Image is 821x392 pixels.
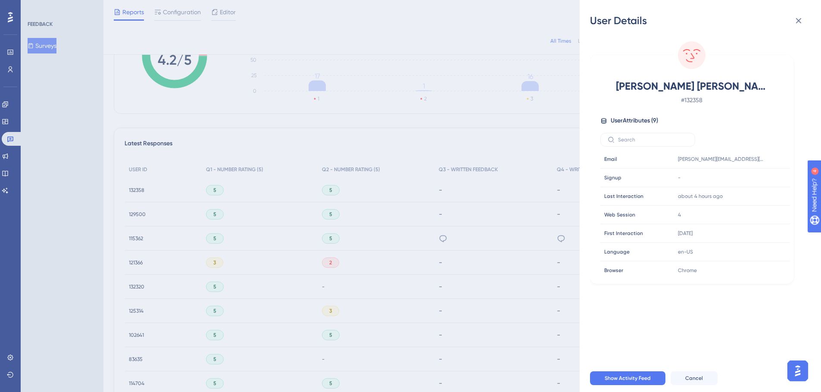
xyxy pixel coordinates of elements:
span: Show Activity Feed [605,375,651,382]
span: Need Help? [20,2,54,13]
span: Email [604,156,617,163]
span: User Attributes ( 9 ) [611,116,658,126]
div: User Details [590,14,811,28]
span: [PERSON_NAME][EMAIL_ADDRESS][DOMAIN_NAME] [678,156,764,163]
span: Chrome [678,267,697,274]
span: - [678,174,681,181]
span: [PERSON_NAME] [PERSON_NAME] [616,79,768,93]
time: [DATE] [678,230,693,236]
span: en-US [678,248,693,255]
span: Web Session [604,211,635,218]
span: First Interaction [604,230,643,237]
span: Last Interaction [604,193,643,200]
input: Search [618,137,688,143]
button: Cancel [671,371,718,385]
div: 4 [60,4,62,11]
span: Language [604,248,630,255]
iframe: UserGuiding AI Assistant Launcher [785,358,811,384]
button: Show Activity Feed [590,371,665,385]
span: Signup [604,174,621,181]
span: 4 [678,211,681,218]
span: Cancel [685,375,703,382]
time: about 4 hours ago [678,193,723,199]
span: Browser [604,267,623,274]
span: # 132358 [616,95,768,105]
